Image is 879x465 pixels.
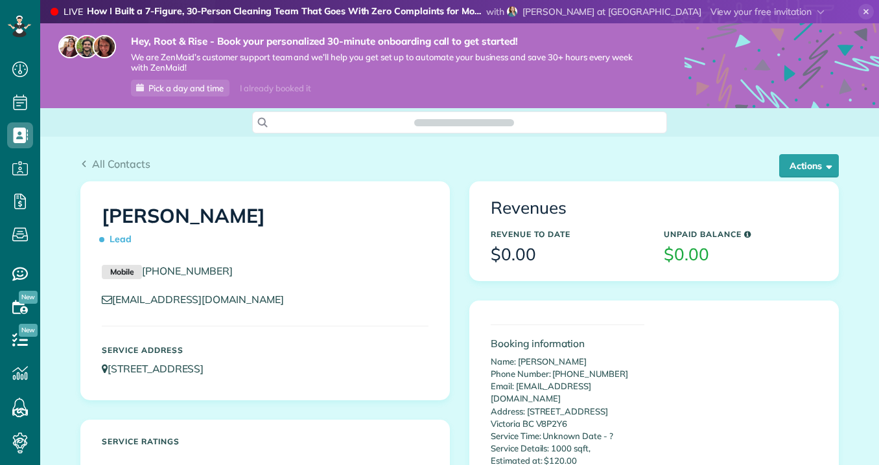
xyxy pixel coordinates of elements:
[427,116,500,129] span: Search ZenMaid…
[102,264,233,277] a: Mobile[PHONE_NUMBER]
[779,154,839,177] button: Actions
[131,80,229,96] a: Pick a day and time
[491,245,644,264] h3: $0.00
[491,230,644,238] h5: Revenue to Date
[19,291,38,304] span: New
[486,6,504,17] span: with
[93,35,116,58] img: michelle-19f622bdf1676172e81f8f8fba1fb50e276960ebfe0243fe18214015130c80e4.jpg
[491,338,644,349] h4: Booking information
[131,35,646,48] strong: Hey, Root & Rise - Book your personalized 30-minute onboarding call to get started!
[148,83,224,93] span: Pick a day and time
[522,6,701,17] span: [PERSON_NAME] at [GEOGRAPHIC_DATA]
[102,437,428,446] h5: Service ratings
[80,156,150,172] a: All Contacts
[102,346,428,354] h5: Service Address
[102,362,216,375] a: [STREET_ADDRESS]
[102,265,142,279] small: Mobile
[507,6,517,17] img: stephanie-pipkin-96de6d1c4dbbe89ac2cf66ae4a2a65097b4bdeddb8dcc8f0118c4cbbfde044c5.jpg
[102,205,428,251] h1: [PERSON_NAME]
[75,35,99,58] img: jorge-587dff0eeaa6aab1f244e6dc62b8924c3b6ad411094392a53c71c6c4a576187d.jpg
[232,80,318,96] div: I already booked it
[131,52,646,74] span: We are ZenMaid’s customer support team and we’ll help you get set up to automate your business an...
[664,245,817,264] h3: $0.00
[87,5,482,19] strong: How I Built a 7-Figure, 30-Person Cleaning Team That Goes With Zero Complaints for Months
[102,228,137,251] span: Lead
[491,199,817,218] h3: Revenues
[92,157,150,170] span: All Contacts
[664,230,817,238] h5: Unpaid Balance
[19,324,38,337] span: New
[58,35,82,58] img: maria-72a9807cf96188c08ef61303f053569d2e2a8a1cde33d635c8a3ac13582a053d.jpg
[102,293,296,306] a: [EMAIL_ADDRESS][DOMAIN_NAME]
